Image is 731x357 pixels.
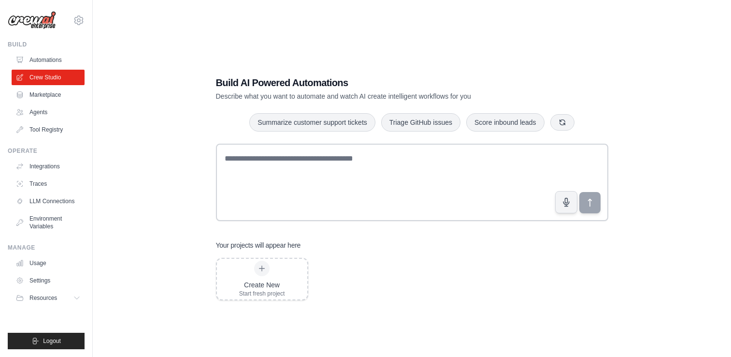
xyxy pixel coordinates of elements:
[12,273,85,288] a: Settings
[216,240,301,250] h3: Your projects will appear here
[43,337,61,345] span: Logout
[249,113,375,132] button: Summarize customer support tickets
[12,211,85,234] a: Environment Variables
[12,87,85,103] a: Marketplace
[8,333,85,349] button: Logout
[8,244,85,252] div: Manage
[12,70,85,85] a: Crew Studio
[466,113,545,132] button: Score inbound leads
[12,176,85,192] a: Traces
[12,52,85,68] a: Automations
[216,91,541,101] p: Describe what you want to automate and watch AI create intelligent workflows for you
[8,147,85,155] div: Operate
[8,11,56,30] img: Logo
[239,280,285,290] div: Create New
[29,294,57,302] span: Resources
[12,122,85,137] a: Tool Registry
[12,290,85,306] button: Resources
[12,193,85,209] a: LLM Connections
[239,290,285,297] div: Start fresh project
[381,113,460,132] button: Triage GitHub issues
[12,159,85,174] a: Integrations
[555,191,577,213] button: Click to speak your automation idea
[550,114,574,131] button: Get new suggestions
[12,104,85,120] a: Agents
[12,255,85,271] a: Usage
[8,41,85,48] div: Build
[216,76,541,89] h1: Build AI Powered Automations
